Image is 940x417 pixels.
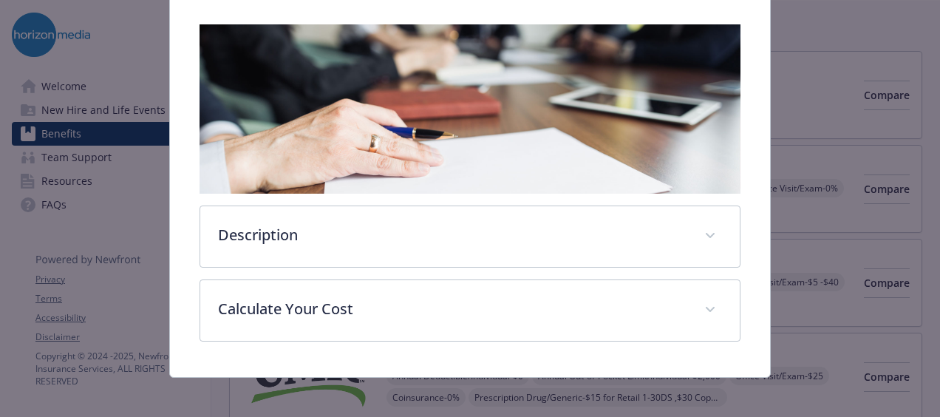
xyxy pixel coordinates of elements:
[200,280,740,341] div: Calculate Your Cost
[200,206,740,267] div: Description
[218,298,687,320] p: Calculate Your Cost
[200,24,740,194] img: banner
[218,224,687,246] p: Description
